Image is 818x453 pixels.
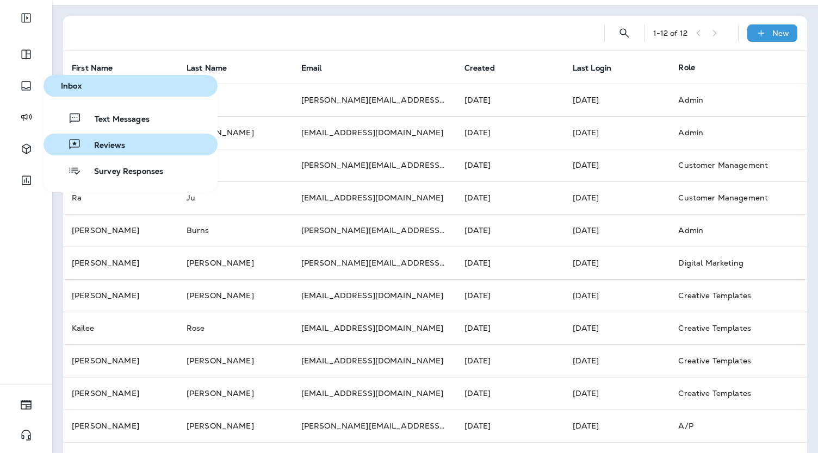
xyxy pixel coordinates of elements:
[670,214,790,247] td: Admin
[573,64,611,73] span: Last Login
[293,149,456,181] td: [PERSON_NAME][EMAIL_ADDRESS][DOMAIN_NAME]
[11,7,41,29] button: Expand Sidebar
[293,344,456,377] td: [EMAIL_ADDRESS][DOMAIN_NAME]
[670,84,790,116] td: Admin
[63,214,178,247] td: [PERSON_NAME]
[44,134,218,155] button: Reviews
[293,312,456,344] td: [EMAIL_ADDRESS][DOMAIN_NAME]
[564,279,670,312] td: [DATE]
[670,279,790,312] td: Creative Templates
[63,410,178,442] td: [PERSON_NAME]
[564,84,670,116] td: [DATE]
[63,344,178,377] td: [PERSON_NAME]
[72,64,113,73] span: First Name
[63,181,178,214] td: Ra
[44,75,218,97] button: Inbox
[178,312,293,344] td: Rose
[293,279,456,312] td: [EMAIL_ADDRESS][DOMAIN_NAME]
[293,377,456,410] td: [EMAIL_ADDRESS][DOMAIN_NAME]
[82,115,150,125] span: Text Messages
[178,279,293,312] td: [PERSON_NAME]
[670,410,790,442] td: A/P
[670,181,790,214] td: Customer Management
[44,160,218,181] button: Survey Responses
[178,149,293,181] td: Ariza
[63,247,178,279] td: [PERSON_NAME]
[456,247,564,279] td: [DATE]
[63,377,178,410] td: [PERSON_NAME]
[293,247,456,279] td: [PERSON_NAME][EMAIL_ADDRESS][PERSON_NAME][DOMAIN_NAME]
[456,410,564,442] td: [DATE]
[464,64,495,73] span: Created
[178,214,293,247] td: Burns
[670,377,790,410] td: Creative Templates
[178,116,293,149] td: [PERSON_NAME]
[670,116,790,149] td: Admin
[670,312,790,344] td: Creative Templates
[564,312,670,344] td: [DATE]
[670,149,790,181] td: Customer Management
[178,247,293,279] td: [PERSON_NAME]
[564,149,670,181] td: [DATE]
[63,312,178,344] td: Kailee
[456,149,564,181] td: [DATE]
[564,214,670,247] td: [DATE]
[293,116,456,149] td: [EMAIL_ADDRESS][DOMAIN_NAME]
[456,116,564,149] td: [DATE]
[81,167,163,177] span: Survey Responses
[564,377,670,410] td: [DATE]
[613,22,635,44] button: Search Users
[178,84,293,116] td: Eidbo
[456,181,564,214] td: [DATE]
[456,84,564,116] td: [DATE]
[456,377,564,410] td: [DATE]
[670,247,790,279] td: Digital Marketing
[670,344,790,377] td: Creative Templates
[178,181,293,214] td: Ju
[772,29,789,37] p: New
[564,181,670,214] td: [DATE]
[456,344,564,377] td: [DATE]
[456,279,564,312] td: [DATE]
[178,377,293,410] td: [PERSON_NAME]
[178,410,293,442] td: [PERSON_NAME]
[44,108,218,129] button: Text Messages
[564,247,670,279] td: [DATE]
[48,81,213,91] span: Inbox
[293,214,456,247] td: [PERSON_NAME][EMAIL_ADDRESS][PERSON_NAME][DOMAIN_NAME]
[456,214,564,247] td: [DATE]
[63,279,178,312] td: [PERSON_NAME]
[293,410,456,442] td: [PERSON_NAME][EMAIL_ADDRESS][DOMAIN_NAME]
[301,64,322,73] span: Email
[456,312,564,344] td: [DATE]
[81,141,125,151] span: Reviews
[653,29,687,37] div: 1 - 12 of 12
[678,62,695,72] span: Role
[293,84,456,116] td: [PERSON_NAME][EMAIL_ADDRESS][DOMAIN_NAME]
[564,344,670,377] td: [DATE]
[564,116,670,149] td: [DATE]
[293,181,456,214] td: [EMAIL_ADDRESS][DOMAIN_NAME]
[178,344,293,377] td: [PERSON_NAME]
[187,64,227,73] span: Last Name
[564,410,670,442] td: [DATE]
